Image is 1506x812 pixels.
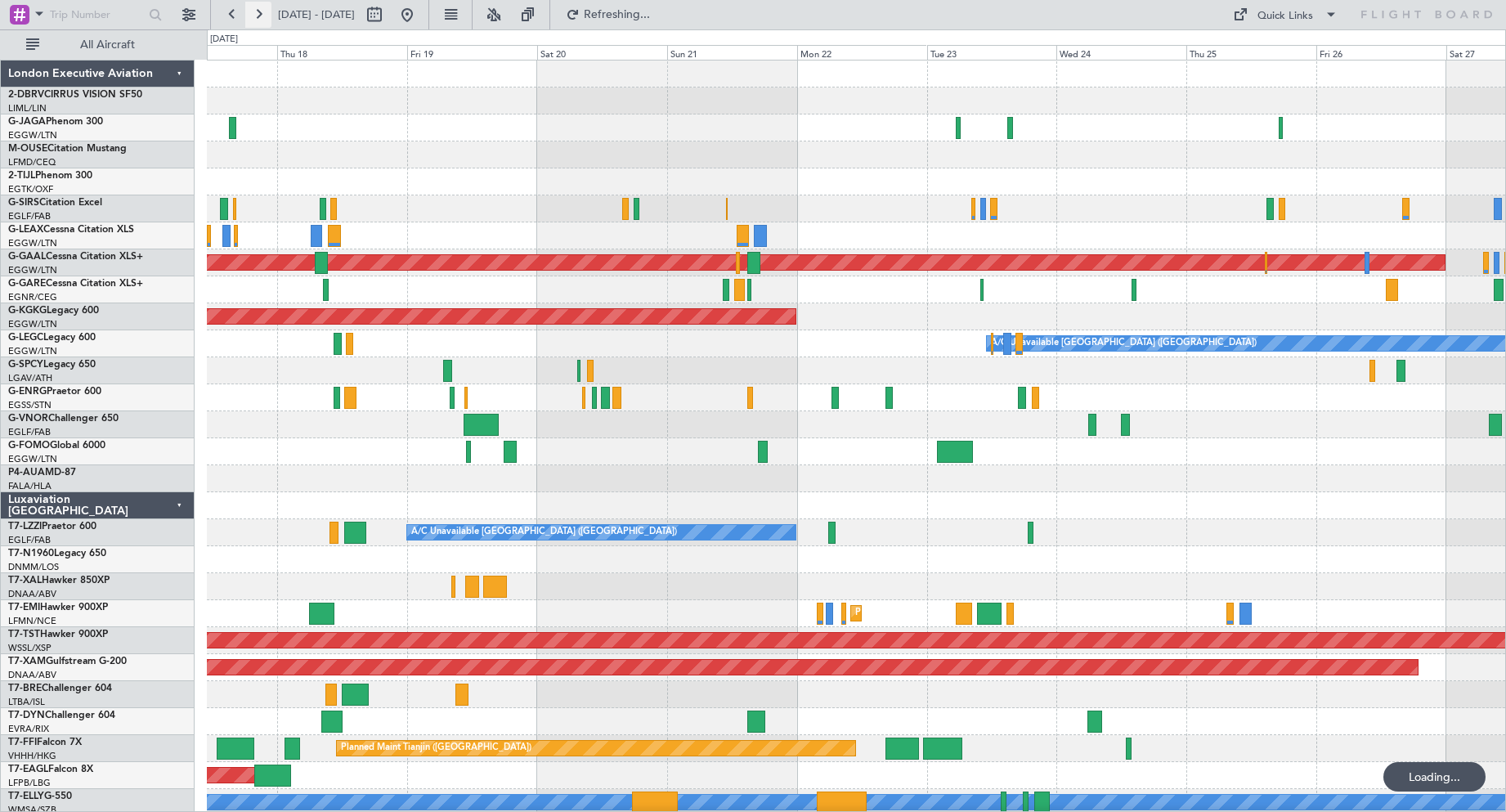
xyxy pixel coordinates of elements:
a: G-LEAXCessna Citation XLS [8,225,134,235]
span: G-JAGA [8,117,46,127]
a: T7-N1960Legacy 650 [8,549,106,559]
a: G-LEGCLegacy 600 [8,333,96,343]
span: T7-LZZI [8,522,42,532]
span: 2-TIJL [8,171,35,181]
div: Mon 22 [797,45,927,60]
a: LGAV/ATH [8,372,52,384]
a: G-GAALCessna Citation XLS+ [8,252,143,262]
div: Sat 20 [537,45,667,60]
span: T7-TST [8,630,40,639]
a: T7-XAMGulfstream G-200 [8,657,127,666]
div: Fri 19 [407,45,537,60]
a: G-VNORChallenger 650 [8,414,119,424]
span: G-GARE [8,279,46,289]
a: T7-FFIFalcon 7X [8,738,82,747]
div: Sun 21 [667,45,797,60]
a: EGLF/FAB [8,426,51,438]
div: Thu 25 [1186,45,1316,60]
a: DNAA/ABV [8,669,56,681]
div: Wed 24 [1056,45,1186,60]
a: G-ENRGPraetor 600 [8,387,101,397]
span: G-LEGC [8,333,43,343]
a: LTBA/ISL [8,696,45,708]
a: G-SIRSCitation Excel [8,198,102,208]
a: EVRA/RIX [8,723,49,735]
a: DNMM/LOS [8,561,59,573]
button: Refreshing... [558,2,657,28]
a: G-FOMOGlobal 6000 [8,441,105,451]
span: T7-XAL [8,576,42,585]
span: M-OUSE [8,144,47,154]
div: Planned Maint Tianjin ([GEOGRAPHIC_DATA]) [341,736,531,760]
span: G-SPCY [8,360,43,370]
a: EGGW/LTN [8,237,57,249]
span: T7-XAM [8,657,46,666]
span: G-ENRG [8,387,47,397]
span: P4-AUA [8,468,45,478]
span: T7-EAGL [8,765,48,774]
a: LIML/LIN [8,102,47,114]
a: EGGW/LTN [8,129,57,141]
div: Wed 17 [147,45,277,60]
span: T7-FFI [8,738,37,747]
a: EGGW/LTN [8,453,57,465]
a: EGSS/STN [8,399,52,411]
a: EGTK/OXF [8,183,53,195]
a: G-KGKGLegacy 600 [8,306,99,316]
div: Fri 26 [1316,45,1446,60]
span: T7-DYN [8,711,45,720]
div: A/C Unavailable [GEOGRAPHIC_DATA] ([GEOGRAPHIC_DATA]) [991,331,1257,356]
div: Thu 18 [277,45,407,60]
a: FALA/HLA [8,480,52,492]
a: LFMN/NCE [8,615,56,627]
a: DNAA/ABV [8,588,56,600]
button: All Aircraft [18,32,177,58]
a: EGGW/LTN [8,318,57,330]
button: Quick Links [1225,2,1346,28]
a: VHHH/HKG [8,750,56,762]
span: G-LEAX [8,225,43,235]
span: Refreshing... [583,9,652,20]
span: T7-BRE [8,684,42,693]
a: T7-LZZIPraetor 600 [8,522,96,532]
a: T7-TSTHawker 900XP [8,630,108,639]
a: T7-BREChallenger 604 [8,684,112,693]
a: LFPB/LBG [8,777,51,789]
span: T7-EMI [8,603,40,612]
a: EGNR/CEG [8,291,57,303]
span: G-GAAL [8,252,46,262]
input: Trip Number [50,2,144,27]
a: 2-DBRVCIRRUS VISION SF50 [8,90,142,100]
a: 2-TIJLPhenom 300 [8,171,92,181]
a: T7-EAGLFalcon 8X [8,765,93,774]
a: P4-AUAMD-87 [8,468,76,478]
span: All Aircraft [43,39,173,51]
a: WSSL/XSP [8,642,52,654]
span: G-VNOR [8,414,48,424]
a: EGGW/LTN [8,345,57,357]
span: G-SIRS [8,198,39,208]
div: Quick Links [1257,8,1313,25]
span: 2-DBRV [8,90,44,100]
a: T7-EMIHawker 900XP [8,603,108,612]
a: T7-ELLYG-550 [8,792,72,801]
a: M-OUSECitation Mustang [8,144,127,154]
a: T7-DYNChallenger 604 [8,711,115,720]
span: T7-ELLY [8,792,44,801]
a: G-SPCYLegacy 650 [8,360,96,370]
span: G-FOMO [8,441,50,451]
span: [DATE] - [DATE] [278,7,355,22]
a: EGGW/LTN [8,264,57,276]
a: LFMD/CEQ [8,156,56,168]
a: G-JAGAPhenom 300 [8,117,103,127]
div: A/C Unavailable [GEOGRAPHIC_DATA] ([GEOGRAPHIC_DATA]) [411,520,677,545]
span: G-KGKG [8,306,47,316]
div: Loading... [1383,762,1486,792]
div: [DATE] [210,33,238,47]
span: T7-N1960 [8,549,54,559]
a: T7-XALHawker 850XP [8,576,110,585]
a: G-GARECessna Citation XLS+ [8,279,143,289]
a: EGLF/FAB [8,534,51,546]
a: EGLF/FAB [8,210,51,222]
div: Tue 23 [927,45,1057,60]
